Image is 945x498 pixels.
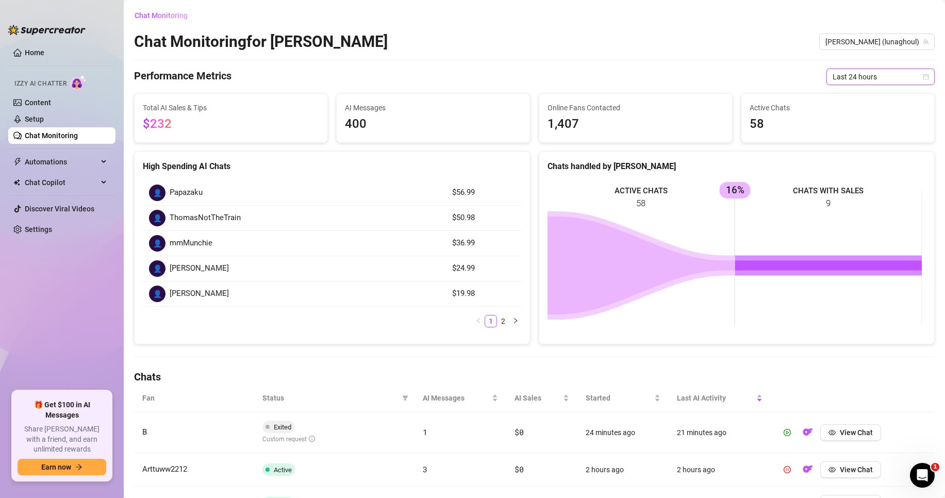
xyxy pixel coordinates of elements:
a: OF [800,468,816,476]
span: Online Fans Contacted [548,102,724,113]
span: View Chat [840,428,873,437]
img: logo-BBDzfeDw.svg [8,25,86,35]
span: 1,407 [548,114,724,134]
td: 2 hours ago [669,453,771,487]
li: 2 [497,315,509,327]
a: Content [25,98,51,107]
span: info-circle [309,436,315,442]
span: eye [828,466,836,473]
span: $0 [515,464,523,474]
iframe: Intercom live chat [910,463,935,488]
span: 58 [750,114,926,134]
span: Total AI Sales & Tips [143,102,319,113]
th: AI Messages [415,384,506,412]
button: Earn nowarrow-right [18,459,106,475]
button: View Chat [820,461,881,478]
span: team [923,39,929,45]
div: 👤 [149,235,165,252]
button: right [509,315,522,327]
span: AI Messages [423,392,490,404]
span: Status [262,392,398,404]
span: filter [400,390,410,406]
span: arrow-right [75,463,82,471]
h2: Chat Monitoring for [PERSON_NAME] [134,32,388,52]
span: thunderbolt [13,158,22,166]
span: Luna (lunaghoul) [825,34,929,49]
span: [PERSON_NAME] [170,262,229,275]
button: OF [800,461,816,478]
div: 👤 [149,260,165,277]
h4: Chats [134,370,935,384]
span: Share [PERSON_NAME] with a friend, and earn unlimited rewards [18,424,106,455]
span: Active [274,466,292,474]
span: $0 [515,427,523,437]
span: Chat Copilot [25,174,98,191]
span: filter [402,395,408,401]
article: $56.99 [452,187,516,199]
span: Started [586,392,652,404]
span: Earn now [41,463,71,471]
th: AI Sales [506,384,577,412]
a: Chat Monitoring [25,131,78,140]
span: $232 [143,117,172,131]
th: Started [577,384,669,412]
a: Discover Viral Videos [25,205,94,213]
img: OF [803,427,813,437]
li: 1 [485,315,497,327]
span: Izzy AI Chatter [14,79,67,89]
span: left [475,318,482,324]
span: Arttuww2212 [142,464,187,474]
div: High Spending AI Chats [143,160,522,173]
li: Previous Page [472,315,485,327]
td: 2 hours ago [577,453,669,487]
span: Custom request [262,436,315,443]
h4: Performance Metrics [134,69,231,85]
th: Last AI Activity [669,384,771,412]
span: ThomasNotTheTrain [170,212,241,224]
div: 👤 [149,185,165,201]
td: 21 minutes ago [669,412,771,453]
div: 👤 [149,286,165,302]
span: Last AI Activity [677,392,754,404]
span: 400 [345,114,521,134]
a: Setup [25,115,44,123]
img: AI Chatter [71,75,87,90]
span: Papazaku [170,187,203,199]
a: OF [800,430,816,439]
li: Next Page [509,315,522,327]
span: Active Chats [750,102,926,113]
article: $36.99 [452,237,516,250]
span: [PERSON_NAME] [170,288,229,300]
span: 1 [423,427,427,437]
span: 1 [931,463,939,471]
a: Home [25,48,44,57]
img: OF [803,464,813,474]
span: mmMunchie [170,237,212,250]
span: eye [828,429,836,436]
button: Chat Monitoring [134,7,196,24]
div: Chats handled by [PERSON_NAME] [548,160,926,173]
button: OF [800,424,816,441]
span: Last 24 hours [833,69,929,85]
span: Exited [274,423,291,431]
td: 24 minutes ago [577,412,669,453]
a: Settings [25,225,52,234]
span: Chat Monitoring [135,11,188,20]
span: AI Sales [515,392,561,404]
button: left [472,315,485,327]
a: 2 [498,316,509,327]
span: 🎁 Get $100 in AI Messages [18,400,106,420]
div: 👤 [149,210,165,226]
button: View Chat [820,424,881,441]
span: View Chat [840,466,873,474]
a: 1 [485,316,496,327]
span: play-circle [784,429,791,436]
span: calendar [923,74,929,80]
img: Chat Copilot [13,179,20,186]
th: Fan [134,384,254,412]
article: $19.98 [452,288,516,300]
span: right [512,318,519,324]
span: B [142,427,147,437]
span: pause-circle [784,466,791,473]
span: 3 [423,464,427,474]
